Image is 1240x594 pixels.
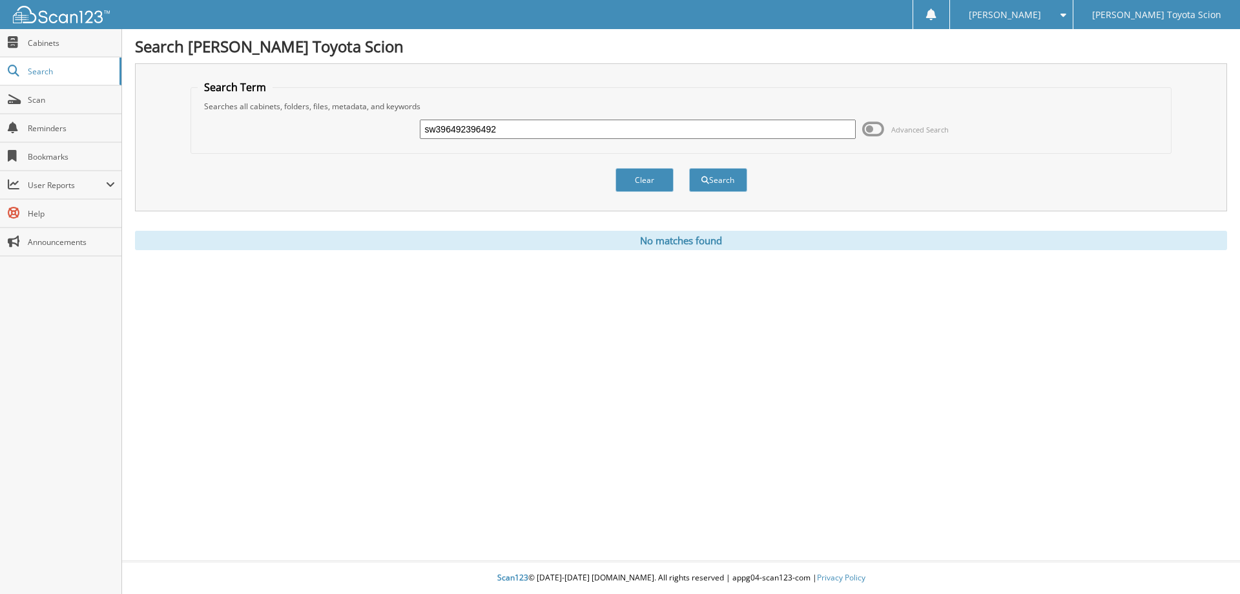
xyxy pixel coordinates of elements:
iframe: Chat Widget [1175,532,1240,594]
span: User Reports [28,180,106,191]
span: Cabinets [28,37,115,48]
button: Search [689,168,747,192]
div: No matches found [135,231,1227,250]
span: Reminders [28,123,115,134]
div: © [DATE]-[DATE] [DOMAIN_NAME]. All rights reserved | appg04-scan123-com | [122,562,1240,594]
span: Scan [28,94,115,105]
span: Help [28,208,115,219]
span: [PERSON_NAME] [969,11,1041,19]
span: [PERSON_NAME] Toyota Scion [1092,11,1221,19]
span: Scan123 [497,572,528,583]
span: Announcements [28,237,115,248]
legend: Search Term [198,80,273,94]
div: Searches all cabinets, folders, files, metadata, and keywords [198,101,1165,112]
span: Advanced Search [891,125,949,134]
h1: Search [PERSON_NAME] Toyota Scion [135,36,1227,57]
span: Bookmarks [28,151,115,162]
img: scan123-logo-white.svg [13,6,110,23]
a: Privacy Policy [817,572,865,583]
span: Search [28,66,113,77]
button: Clear [615,168,674,192]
